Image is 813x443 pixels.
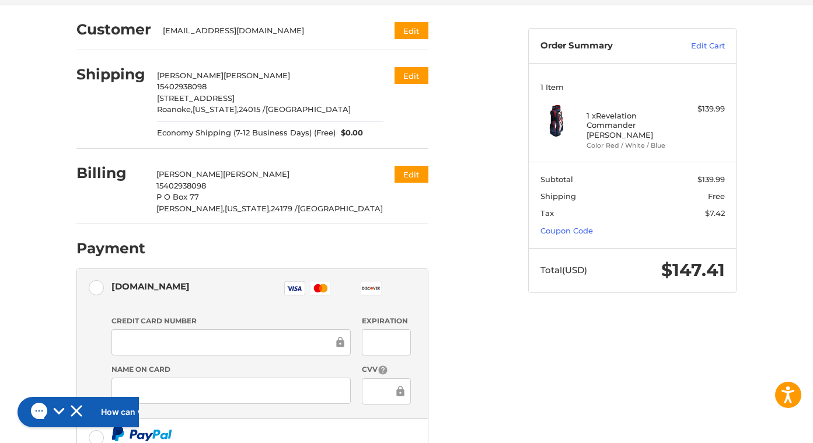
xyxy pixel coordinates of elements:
span: 15402938098 [156,181,206,190]
span: Total (USD) [540,264,587,275]
button: Edit [395,22,428,39]
a: Edit Cart [666,40,725,52]
span: P O Box 77 [156,192,199,201]
label: Name on Card [111,364,351,375]
span: Economy Shipping (7-12 Business Days) (Free) [157,127,336,139]
span: $139.99 [697,175,725,184]
li: Color Red / White / Blue [587,141,676,151]
h1: How can we help? [89,13,162,25]
span: $147.41 [661,259,725,281]
iframe: Gorgias live chat messenger [12,393,139,431]
h3: 1 Item [540,82,725,92]
button: Edit [395,67,428,84]
span: [US_STATE], [193,104,239,114]
span: [GEOGRAPHIC_DATA] [298,204,383,213]
h2: Billing [76,164,145,182]
span: $7.42 [705,208,725,218]
span: [PERSON_NAME], [156,204,225,213]
h2: Shipping [76,65,145,83]
span: [US_STATE], [225,204,271,213]
span: Roanoke, [157,104,193,114]
span: [PERSON_NAME] [224,71,290,80]
label: Credit Card Number [111,316,351,326]
h2: Customer [76,20,151,39]
span: $0.00 [336,127,364,139]
span: [STREET_ADDRESS] [157,93,235,103]
h2: Payment [76,239,145,257]
a: Coupon Code [540,226,593,235]
span: [PERSON_NAME] [223,169,289,179]
span: Shipping [540,191,576,201]
span: 24179 / [271,204,298,213]
span: [PERSON_NAME] [156,169,223,179]
h3: Order Summary [540,40,666,52]
div: $139.99 [679,103,725,115]
h4: 1 x Revelation Commander [PERSON_NAME] [587,111,676,139]
span: 15402938098 [157,82,207,91]
label: Expiration [362,316,410,326]
span: Tax [540,208,554,218]
span: Free [708,191,725,201]
div: [EMAIL_ADDRESS][DOMAIN_NAME] [163,25,372,37]
span: 24015 / [239,104,266,114]
button: Gorgias live chat [6,4,141,34]
span: Subtotal [540,175,573,184]
div: [DOMAIN_NAME] [111,277,190,296]
span: [PERSON_NAME] [157,71,224,80]
label: CVV [362,364,410,375]
span: [GEOGRAPHIC_DATA] [266,104,351,114]
button: Edit [395,166,428,183]
img: PayPal icon [111,427,172,441]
